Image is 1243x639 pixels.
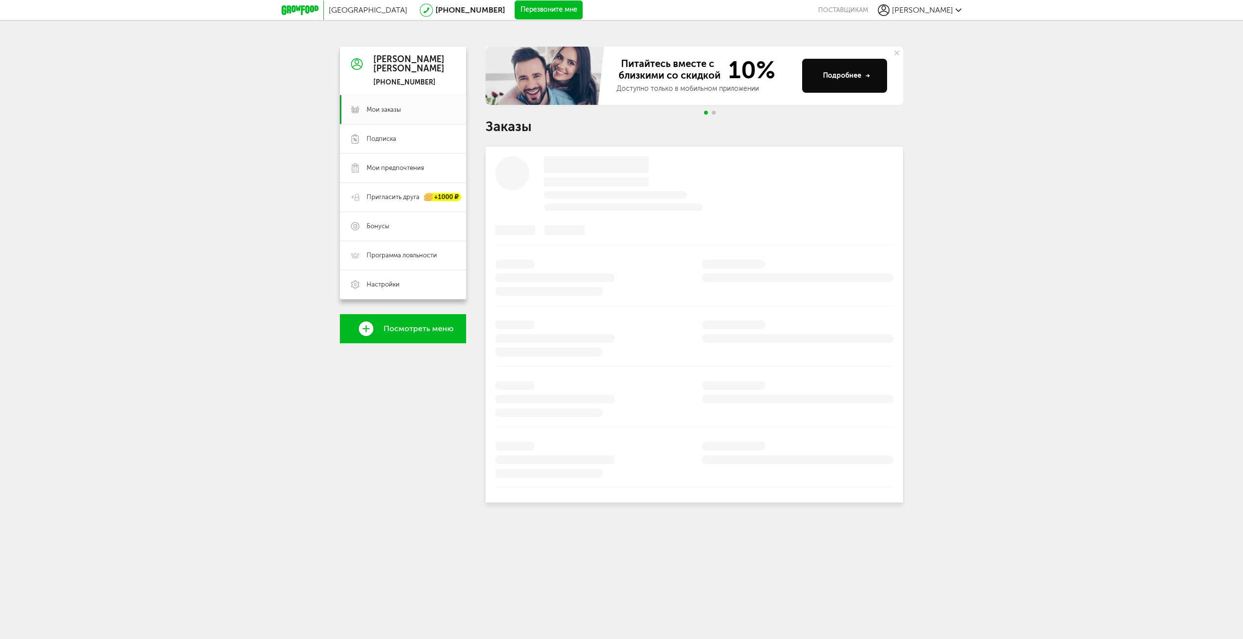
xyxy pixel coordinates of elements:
[340,241,466,270] a: Программа лояльности
[617,84,794,94] div: Доступно только в мобильном приложении
[384,324,454,333] span: Посмотреть меню
[704,111,708,115] span: Go to slide 1
[892,5,953,15] span: [PERSON_NAME]
[367,193,420,202] span: Пригласить друга
[367,280,400,289] span: Настройки
[436,5,505,15] a: [PHONE_NUMBER]
[329,5,407,15] span: [GEOGRAPHIC_DATA]
[424,193,461,202] div: +1000 ₽
[340,212,466,241] a: Бонусы
[340,270,466,299] a: Настройки
[373,55,444,74] div: [PERSON_NAME] [PERSON_NAME]
[340,153,466,183] a: Мои предпочтения
[367,164,424,172] span: Мои предпочтения
[367,135,396,143] span: Подписка
[823,71,870,81] div: Подробнее
[486,47,607,105] img: family-banner.579af9d.jpg
[367,105,401,114] span: Мои заказы
[617,58,722,82] span: Питайтесь вместе с близкими со скидкой
[722,58,775,82] span: 10%
[373,78,444,87] div: [PHONE_NUMBER]
[802,59,887,93] button: Подробнее
[340,124,466,153] a: Подписка
[340,314,466,343] a: Посмотреть меню
[486,120,903,133] h1: Заказы
[340,183,466,212] a: Пригласить друга +1000 ₽
[340,95,466,124] a: Мои заказы
[367,222,389,231] span: Бонусы
[367,251,437,260] span: Программа лояльности
[515,0,583,20] button: Перезвоните мне
[712,111,716,115] span: Go to slide 2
